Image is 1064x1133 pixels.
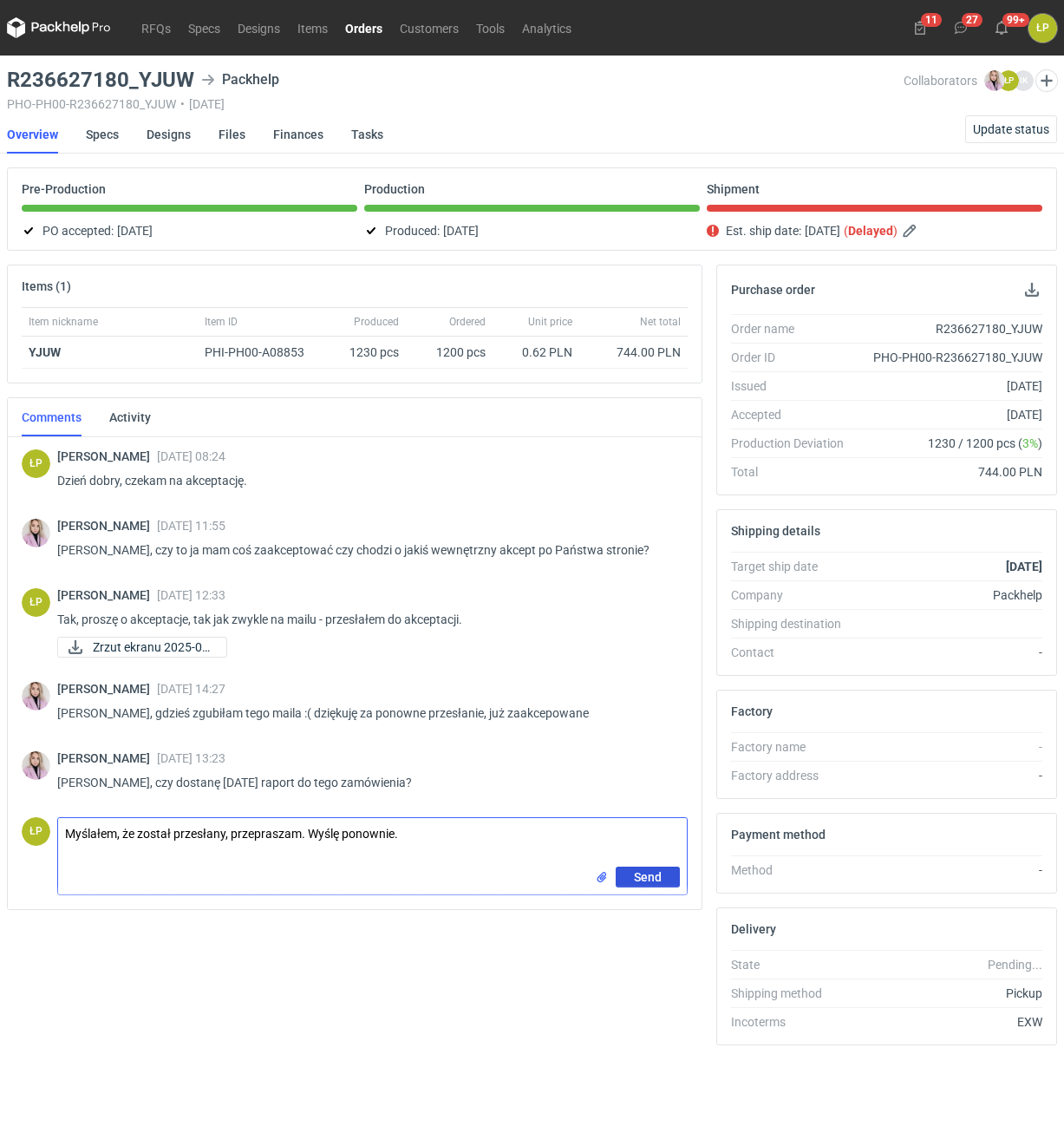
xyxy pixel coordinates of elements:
[22,588,50,617] div: Łukasz Postawa
[856,861,1042,879] div: -
[984,70,1005,91] img: Klaudia Wiśniewska
[157,751,225,765] span: [DATE] 13:23
[157,682,225,696] span: [DATE] 14:27
[133,17,180,38] a: RFQs
[22,519,50,547] img: Klaudia Wiśniewska
[147,115,191,154] a: Designs
[7,115,58,154] a: Overview
[856,767,1042,784] div: -
[805,220,840,241] span: [DATE]
[731,1013,856,1031] div: Incoterms
[22,449,50,478] div: Łukasz Postawa
[273,115,323,154] a: Finances
[406,337,493,369] div: 1200 pcs
[731,644,856,661] div: Contact
[328,337,406,369] div: 1230 pcs
[157,519,225,533] span: [DATE] 11:55
[57,637,227,658] div: Zrzut ekranu 2025-07-30 123240.png
[901,220,922,241] button: Edit estimated shipping date
[848,224,893,238] strong: Delayed
[731,922,776,936] h2: Delivery
[1013,70,1034,91] figcaption: IK
[731,283,815,297] h2: Purchase order
[1022,279,1042,300] button: Download PO
[22,398,82,436] a: Comments
[973,123,1049,135] span: Update status
[22,817,50,846] figcaption: ŁP
[856,463,1042,481] div: 744.00 PLN
[731,349,856,366] div: Order ID
[731,377,856,395] div: Issued
[904,74,977,88] span: Collaborators
[57,772,674,793] p: [PERSON_NAME], czy dostanę [DATE] raport do tego zamówienia?
[57,682,157,696] span: [PERSON_NAME]
[731,704,773,718] h2: Factory
[499,344,572,361] div: 0.62 PLN
[391,17,467,38] a: Customers
[731,586,856,604] div: Company
[634,871,662,883] span: Send
[998,70,1019,91] figcaption: ŁP
[7,69,194,90] h3: R236627180_YJUW
[22,817,50,846] div: Łukasz Postawa
[29,345,61,359] a: YJUW
[640,315,681,329] span: Net total
[467,17,513,38] a: Tools
[731,738,856,756] div: Factory name
[856,985,1042,1002] div: Pickup
[57,449,157,463] span: [PERSON_NAME]
[856,406,1042,423] div: [DATE]
[856,320,1042,337] div: R236627180_YJUW
[57,751,157,765] span: [PERSON_NAME]
[93,638,212,657] span: Zrzut ekranu 2025-07...
[528,315,572,329] span: Unit price
[947,14,975,42] button: 27
[180,97,185,111] span: •
[22,220,357,241] div: PO accepted:
[731,861,856,879] div: Method
[1035,69,1058,92] button: Edit collaborators
[731,956,856,973] div: State
[22,279,71,293] h2: Items (1)
[449,315,486,329] span: Ordered
[229,17,289,38] a: Designs
[180,17,229,38] a: Specs
[513,17,580,38] a: Analytics
[928,435,1042,452] span: 1230 / 1200 pcs ( )
[57,540,674,560] p: [PERSON_NAME], czy to ja mam coś zaakceptować czy chodzi o jakiś wewnętrzny akcept po Państwa str...
[988,958,1042,972] em: Pending...
[117,220,153,241] span: [DATE]
[731,435,856,452] div: Production Deviation
[354,315,399,329] span: Produced
[707,220,1042,241] div: Est. ship date:
[616,867,680,887] button: Send
[29,315,98,329] span: Item nickname
[57,637,227,658] a: Zrzut ekranu 2025-07...
[988,14,1015,42] button: 99+
[856,377,1042,395] div: [DATE]
[205,344,321,361] div: PHI-PH00-A08853
[57,588,157,602] span: [PERSON_NAME]
[22,682,50,711] img: Klaudia Wiśniewska
[856,586,1042,604] div: Packhelp
[965,115,1057,143] button: Update status
[1028,14,1057,43] button: ŁP
[7,97,904,111] div: PHO-PH00-R236627180_YJUW [DATE]
[57,519,157,533] span: [PERSON_NAME]
[336,17,391,38] a: Orders
[856,644,1042,661] div: -
[731,828,826,842] h2: Payment method
[731,406,856,423] div: Accepted
[157,449,225,463] span: [DATE] 08:24
[731,767,856,784] div: Factory address
[1022,436,1038,450] span: 3%
[157,588,225,602] span: [DATE] 12:33
[22,751,50,780] div: Klaudia Wiśniewska
[731,524,820,538] h2: Shipping details
[586,344,681,361] div: 744.00 PLN
[844,224,848,238] em: (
